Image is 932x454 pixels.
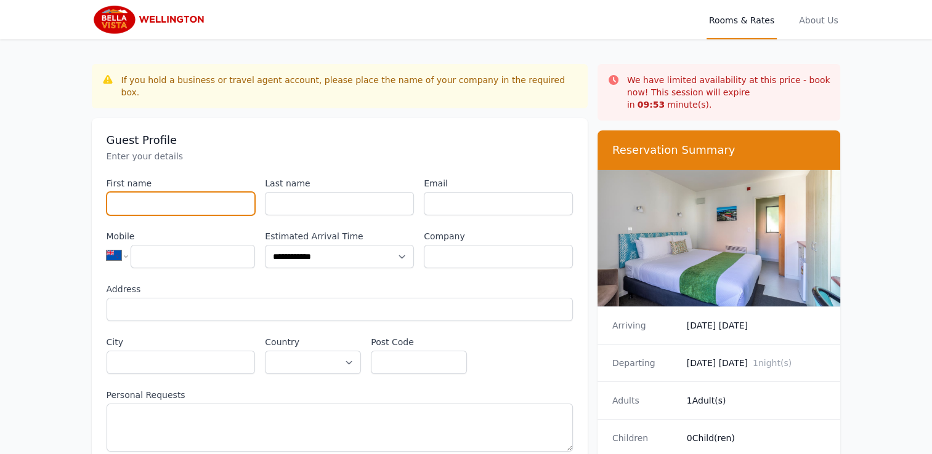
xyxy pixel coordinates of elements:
dt: Arriving [612,319,677,332]
dd: 0 Child(ren) [687,432,826,444]
dt: Adults [612,394,677,407]
img: Bella Vista Wellington [92,5,210,34]
label: City [107,336,256,348]
label: Address [107,283,573,295]
strong: 09 : 53 [638,100,665,110]
label: Estimated Arrival Time [265,230,414,242]
img: Compact Queen Studio [598,170,841,306]
div: If you hold a business or travel agent account, please place the name of your company in the requ... [121,74,578,98]
label: Personal Requests [107,389,573,401]
p: Enter your details [107,150,573,162]
label: Last name [265,177,414,189]
h3: Guest Profile [107,133,573,148]
h3: Reservation Summary [612,143,826,157]
dd: 1 Adult(s) [687,394,826,407]
label: Company [424,230,573,242]
dt: Children [612,432,677,444]
span: 1 night(s) [753,358,792,368]
label: Mobile [107,230,256,242]
dd: [DATE] [DATE] [687,319,826,332]
label: Post Code [371,336,467,348]
p: We have limited availability at this price - book now! This session will expire in minute(s). [627,74,831,111]
label: Email [424,177,573,189]
label: Country [265,336,361,348]
dt: Departing [612,357,677,369]
label: First name [107,177,256,189]
dd: [DATE] [DATE] [687,357,826,369]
